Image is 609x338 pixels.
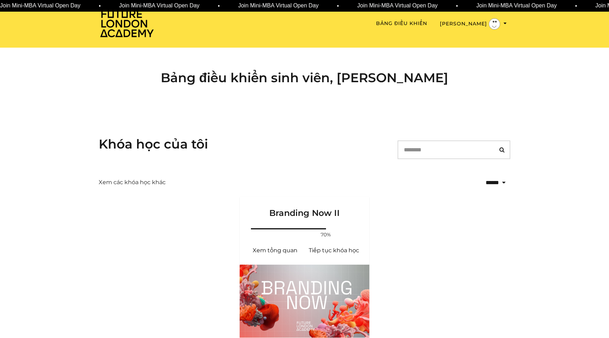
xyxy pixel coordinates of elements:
h3: Branding Now II [248,197,361,218]
img: Home Page [99,9,155,38]
span: • [456,2,458,10]
span: • [99,2,101,10]
span: • [218,2,220,10]
a: Xem các khóa học khác [99,178,166,187]
select: status [459,174,510,191]
h2: Bảng điều khiển sinh viên, [PERSON_NAME] [99,70,510,85]
span: • [337,2,339,10]
a: Bảng điều khiển [376,20,427,27]
a: Branding Now II [240,197,369,227]
a: Branding Now II: Xem tổng quan [245,242,304,259]
h3: Khóa học của tôi [99,137,208,152]
a: Branding Now II: Tiếp tục khóa học [304,242,364,259]
span: 70% [318,231,334,239]
button: Bật tắt menu [440,18,507,30]
span: • [575,2,577,10]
